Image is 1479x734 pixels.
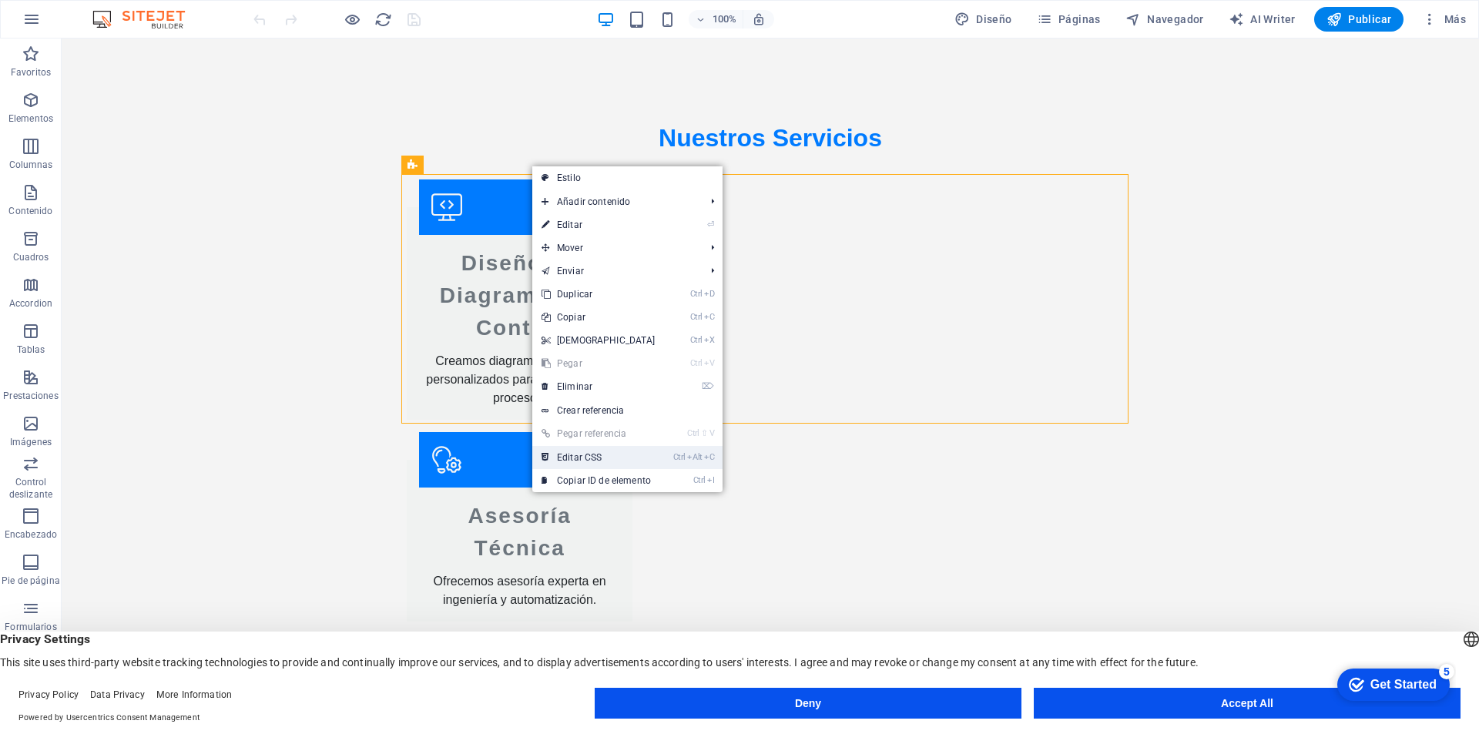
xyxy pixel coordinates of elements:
p: Accordion [9,297,52,310]
a: Ctrl⇧VPegar referencia [532,422,665,445]
a: CtrlCCopiar [532,306,665,329]
i: Ctrl [690,335,703,345]
a: CtrlICopiar ID de elemento [532,469,665,492]
i: V [704,358,715,368]
a: Estilo [532,166,723,189]
div: Get Started 5 items remaining, 0% complete [12,8,125,40]
p: Elementos [8,112,53,125]
i: ⏎ [707,220,714,230]
i: V [709,428,714,438]
i: Alt [687,452,703,462]
div: Diseño (Ctrl+Alt+Y) [948,7,1018,32]
p: Columnas [9,159,53,171]
button: 100% [689,10,743,28]
i: ⌦ [702,381,714,391]
a: ⏎Editar [532,213,665,236]
i: Volver a cargar página [374,11,392,28]
i: C [704,452,715,462]
i: Ctrl [690,289,703,299]
p: Favoritos [11,66,51,79]
p: Tablas [17,344,45,356]
p: Contenido [8,205,52,217]
a: ⌦Eliminar [532,375,665,398]
span: Diseño [954,12,1012,27]
i: Ctrl [690,312,703,322]
button: Diseño [948,7,1018,32]
i: Ctrl [687,428,699,438]
button: Navegador [1119,7,1210,32]
i: Ctrl [693,475,706,485]
a: CtrlVPegar [532,352,665,375]
div: 5 [114,3,129,18]
a: Crear referencia [532,399,723,422]
a: Enviar [532,260,699,283]
a: CtrlAltCEditar CSS [532,446,665,469]
p: Encabezado [5,528,57,541]
i: Ctrl [673,452,686,462]
a: CtrlX[DEMOGRAPHIC_DATA] [532,329,665,352]
a: CtrlDDuplicar [532,283,665,306]
i: Ctrl [690,358,703,368]
p: Formularios [5,621,56,633]
img: Editor Logo [89,10,204,28]
i: I [707,475,715,485]
div: Get Started [45,17,112,31]
i: X [704,335,715,345]
p: Pie de página [2,575,59,587]
span: Navegador [1125,12,1204,27]
h6: 100% [712,10,736,28]
span: Añadir contenido [532,190,699,213]
p: Cuadros [13,251,49,263]
i: C [704,312,715,322]
span: Más [1422,12,1466,27]
button: Páginas [1031,7,1107,32]
p: Prestaciones [3,390,58,402]
p: Imágenes [10,436,52,448]
i: Al redimensionar, ajustar el nivel de zoom automáticamente para ajustarse al dispositivo elegido. [752,12,766,26]
button: Publicar [1314,7,1404,32]
span: Mover [532,236,699,260]
button: reload [374,10,392,28]
i: ⇧ [701,428,708,438]
button: Más [1416,7,1472,32]
span: AI Writer [1229,12,1296,27]
button: AI Writer [1222,7,1302,32]
i: D [704,289,715,299]
span: Páginas [1037,12,1101,27]
span: Publicar [1326,12,1392,27]
button: Haz clic para salir del modo de previsualización y seguir editando [343,10,361,28]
